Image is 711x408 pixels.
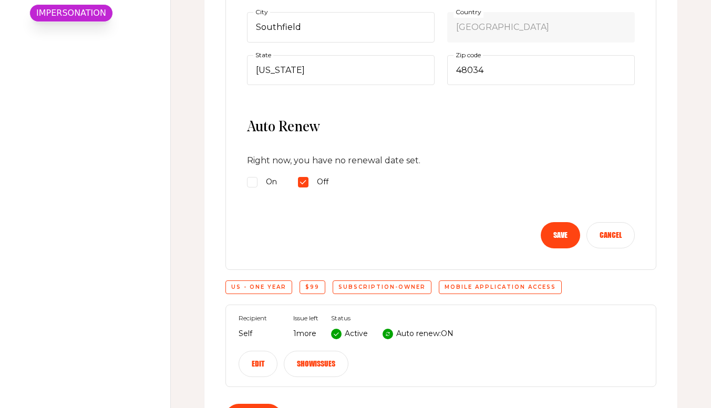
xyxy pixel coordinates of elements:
input: Zip code [447,55,635,86]
label: City [253,6,270,17]
p: Self [239,328,281,340]
label: State [253,49,273,60]
div: Mobile application access [439,280,562,294]
p: Auto renew: ON [396,328,454,340]
span: Status [331,315,454,322]
button: Cancel [586,222,635,248]
button: Save [541,222,580,248]
div: $99 [300,280,325,294]
span: On [266,176,277,189]
div: US - One Year [225,280,292,294]
select: Country [447,12,635,43]
label: Zip code [454,49,483,60]
span: Auto Renew [247,119,635,137]
label: Country [454,6,483,17]
input: Off [298,177,308,187]
span: Off [317,176,328,189]
span: Recipient [239,315,281,322]
select: State [247,55,435,86]
p: Active [345,328,368,340]
span: Issue left [293,315,318,322]
div: IMPERSONATION [29,4,113,22]
button: Showissues [284,351,348,377]
button: Edit [239,351,277,377]
p: 1 more [293,328,318,340]
div: subscription-owner [333,280,431,294]
input: City [247,12,435,43]
p: Right now, you have no renewal date set . [247,154,635,168]
input: On [247,177,257,187]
